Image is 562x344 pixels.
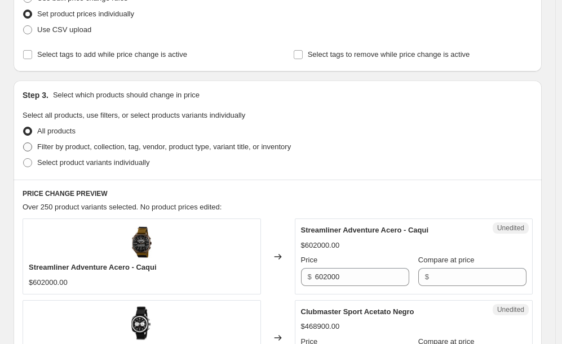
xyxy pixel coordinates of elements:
span: Clubmaster Sport Acetato Negro [301,307,414,316]
span: Over 250 product variants selected. No product prices edited: [23,203,222,211]
h2: Step 3. [23,90,48,101]
span: $ [308,272,312,281]
span: Set product prices individually [37,10,134,18]
span: Filter by product, collection, tag, vendor, product type, variant title, or inventory [37,142,291,151]
span: Compare at price [418,256,475,264]
span: Streamliner Adventure Acero - Caqui [301,226,429,234]
img: Streamliner-Adventure-221144.SPK_.AD_.5.VBZ_80x.jpg [125,225,158,258]
img: 17142.SA.BS.1.NB-web_80x.jpg [125,306,158,340]
span: Use CSV upload [37,25,91,34]
span: Select tags to add while price change is active [37,50,187,59]
span: Streamliner Adventure Acero - Caqui [29,263,157,271]
div: $602000.00 [301,240,340,251]
p: Select which products should change in price [53,90,200,101]
span: Unedited [497,224,524,233]
span: $ [425,272,429,281]
h6: PRICE CHANGE PREVIEW [23,189,533,198]
span: Price [301,256,318,264]
span: All products [37,127,76,135]
span: Select all products, use filters, or select products variants individually [23,111,245,119]
div: $602000.00 [29,277,68,288]
span: Select tags to remove while price change is active [308,50,470,59]
span: Unedited [497,305,524,314]
span: Select product variants individually [37,158,149,167]
div: $468900.00 [301,321,340,332]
